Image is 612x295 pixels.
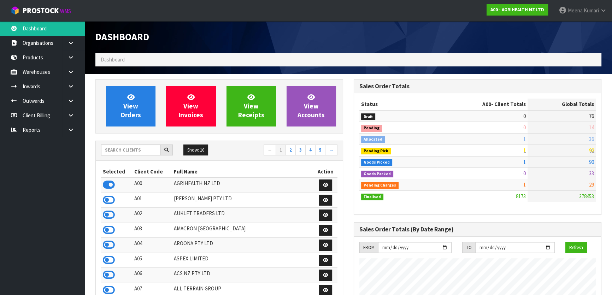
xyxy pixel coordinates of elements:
a: ViewAccounts [287,86,336,126]
span: Dashboard [95,31,149,43]
strong: A00 - AGRIHEALTH NZ LTD [490,7,544,13]
span: 1 [523,147,526,154]
span: 76 [589,113,594,119]
a: ViewOrders [106,86,155,126]
span: 1 [523,181,526,188]
td: A04 [133,238,172,253]
span: 92 [589,147,594,154]
span: 14 [589,124,594,131]
a: 5 [315,144,325,156]
span: Meena [568,7,583,14]
th: - Client Totals [437,99,528,110]
span: 0 [523,170,526,177]
span: View Orders [120,93,141,119]
th: Global Totals [528,99,596,110]
td: ACS NZ PTY LTD [172,268,314,283]
span: View Accounts [298,93,325,119]
td: AMACRON [GEOGRAPHIC_DATA] [172,223,314,238]
td: AGRIHEALTH NZ LTD [172,177,314,193]
div: TO [462,242,475,253]
span: 90 [589,159,594,165]
button: Show: 10 [183,144,208,156]
span: 0 [523,113,526,119]
th: Full Name [172,166,314,177]
span: Pending Pick [361,148,391,155]
td: A00 [133,177,172,193]
a: 4 [305,144,316,156]
td: AUKLET TRADERS LTD [172,208,314,223]
span: View Receipts [238,93,264,119]
td: A03 [133,223,172,238]
a: 1 [276,144,286,156]
a: 3 [295,144,306,156]
td: ASPEX LIMITED [172,253,314,268]
th: Status [359,99,437,110]
th: Client Code [133,166,172,177]
span: 8173 [516,193,526,200]
a: ← [264,144,276,156]
a: ViewReceipts [226,86,276,126]
span: 1 [523,159,526,165]
td: [PERSON_NAME] PTY LTD [172,193,314,208]
a: ViewInvoices [166,86,216,126]
td: A06 [133,268,172,283]
span: Goods Picked [361,159,392,166]
span: Dashboard [101,56,125,63]
span: Draft [361,113,375,120]
small: WMS [60,8,71,14]
span: A00 [482,101,491,107]
div: FROM [359,242,378,253]
span: Finalised [361,194,383,201]
span: Allocated [361,136,385,143]
span: 1 [523,136,526,142]
span: Kumari [584,7,599,14]
a: A00 - AGRIHEALTH NZ LTD [487,4,548,16]
h3: Sales Order Totals (By Date Range) [359,226,596,233]
img: cube-alt.png [11,6,19,15]
span: 33 [589,170,594,177]
span: ProStock [23,6,59,15]
span: 378453 [579,193,594,200]
nav: Page navigation [225,144,338,157]
span: Pending Charges [361,182,399,189]
span: Pending [361,125,382,132]
input: Search clients [101,144,161,155]
span: 36 [589,136,594,142]
span: 0 [523,124,526,131]
button: Refresh [565,242,587,253]
td: AROONA PTY LTD [172,238,314,253]
th: Selected [101,166,133,177]
th: Action [314,166,337,177]
td: A02 [133,208,172,223]
td: A05 [133,253,172,268]
span: 29 [589,181,594,188]
td: A01 [133,193,172,208]
span: View Invoices [178,93,203,119]
a: 2 [286,144,296,156]
span: Goods Packed [361,171,393,178]
h3: Sales Order Totals [359,83,596,90]
a: → [325,144,337,156]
